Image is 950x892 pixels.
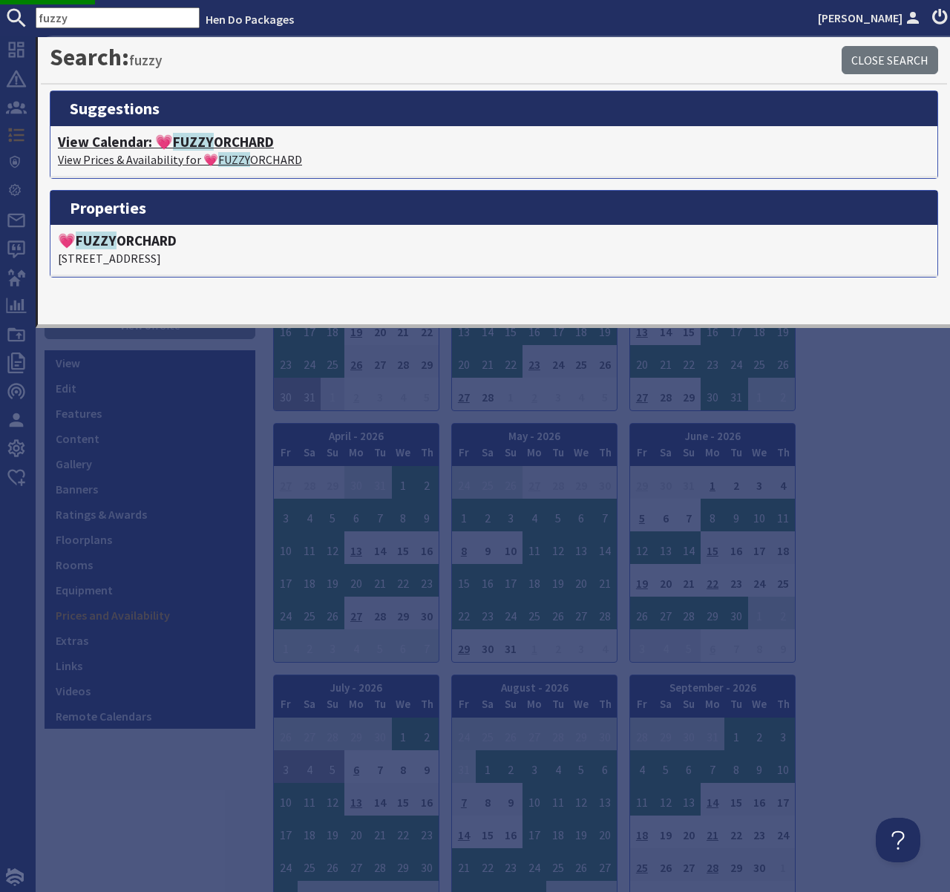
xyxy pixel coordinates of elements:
[499,718,522,750] td: 26
[748,312,772,345] td: 18
[392,750,416,783] td: 8
[546,696,570,718] th: Tu
[677,312,701,345] td: 15
[748,345,772,378] td: 25
[415,445,439,466] th: Th
[476,345,499,378] td: 21
[654,312,678,345] td: 14
[452,531,476,564] td: 8
[274,445,298,466] th: Fr
[630,675,795,697] th: September - 2026
[570,718,594,750] td: 29
[499,466,522,499] td: 26
[392,564,416,597] td: 22
[771,466,795,499] td: 4
[499,445,522,466] th: Su
[499,312,522,345] td: 15
[654,564,678,597] td: 20
[321,345,344,378] td: 25
[368,499,392,531] td: 7
[452,597,476,629] td: 22
[45,653,255,678] a: Links
[724,696,748,718] th: Tu
[546,445,570,466] th: Tu
[701,564,724,597] td: 22
[476,312,499,345] td: 14
[274,531,298,564] td: 10
[546,597,570,629] td: 26
[748,629,772,662] td: 8
[368,696,392,718] th: Tu
[344,718,368,750] td: 29
[298,564,321,597] td: 18
[392,696,416,718] th: We
[701,499,724,531] td: 8
[344,445,368,466] th: Mo
[452,750,476,783] td: 31
[344,499,368,531] td: 6
[701,378,724,410] td: 30
[724,466,748,499] td: 2
[321,531,344,564] td: 12
[546,629,570,662] td: 2
[724,345,748,378] td: 24
[546,531,570,564] td: 12
[58,232,930,249] h4: 💗 ORCHARD
[570,345,594,378] td: 25
[546,345,570,378] td: 24
[499,378,522,410] td: 1
[321,499,344,531] td: 5
[392,597,416,629] td: 29
[274,750,298,783] td: 3
[476,629,499,662] td: 30
[45,678,255,704] a: Videos
[368,750,392,783] td: 7
[522,312,546,345] td: 16
[274,424,439,445] th: April - 2026
[771,629,795,662] td: 9
[771,445,795,466] th: Th
[724,564,748,597] td: 23
[522,718,546,750] td: 27
[677,597,701,629] td: 28
[452,499,476,531] td: 1
[173,133,214,151] span: FUZZY
[771,597,795,629] td: 2
[206,12,294,27] a: Hen Do Packages
[593,345,617,378] td: 26
[724,629,748,662] td: 7
[298,750,321,783] td: 4
[298,499,321,531] td: 4
[771,696,795,718] th: Th
[748,378,772,410] td: 1
[392,499,416,531] td: 8
[129,51,163,69] small: fuzzy
[499,629,522,662] td: 31
[499,597,522,629] td: 24
[45,527,255,552] a: Floorplans
[630,531,654,564] td: 12
[298,466,321,499] td: 28
[818,9,923,27] a: [PERSON_NAME]
[593,718,617,750] td: 30
[45,704,255,729] a: Remote Calendars
[570,499,594,531] td: 6
[45,628,255,653] a: Extras
[771,378,795,410] td: 2
[570,531,594,564] td: 13
[724,445,748,466] th: Tu
[452,345,476,378] td: 20
[321,629,344,662] td: 3
[45,350,255,376] a: View
[748,597,772,629] td: 1
[50,91,937,125] h3: suggestions
[45,502,255,527] a: Ratings & Awards
[36,7,200,28] input: SEARCH
[45,451,255,476] a: Gallery
[45,552,255,577] a: Rooms
[593,378,617,410] td: 5
[321,564,344,597] td: 19
[476,718,499,750] td: 25
[546,312,570,345] td: 17
[344,597,368,629] td: 27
